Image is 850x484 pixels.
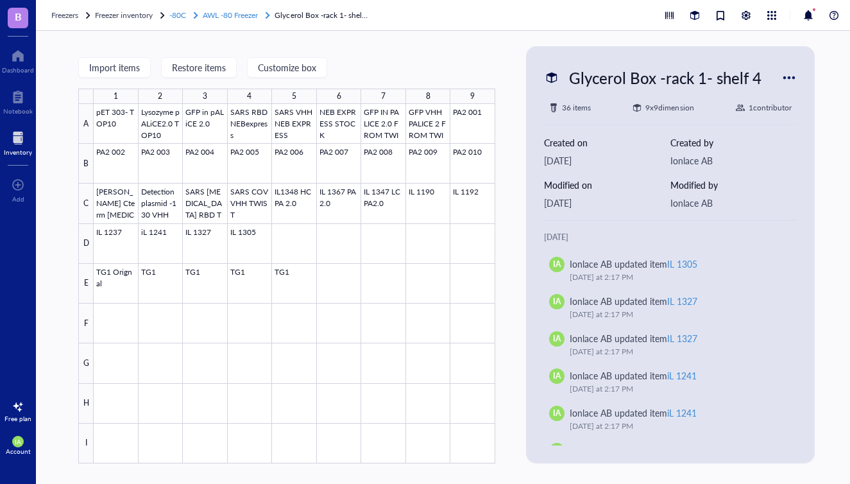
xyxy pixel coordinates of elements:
[4,415,31,422] div: Free plan
[667,369,697,382] div: iL 1241
[667,295,697,307] div: IL 1327
[570,257,697,271] div: Ionlace AB updated item
[670,135,797,150] div: Created by
[161,57,237,78] button: Restore items
[247,89,251,104] div: 4
[78,184,94,223] div: C
[203,10,258,21] span: AWL -80 Freezer
[426,89,430,104] div: 8
[553,408,561,419] span: IA
[553,370,561,382] span: IA
[258,62,316,73] span: Customize box
[169,9,272,22] a: -80CAWL -80 Freezer
[95,10,153,21] span: Freezer inventory
[570,420,781,433] div: [DATE] at 2:17 PM
[544,252,797,289] a: IAIonlace AB updated itemIL 1305[DATE] at 2:17 PM
[570,271,781,284] div: [DATE] at 2:17 PM
[78,57,151,78] button: Import items
[275,9,371,22] a: Glycerol Box -rack 1- shelf 4
[2,46,34,74] a: Dashboard
[78,264,94,304] div: E
[570,308,781,321] div: [DATE] at 2:17 PM
[563,64,767,91] div: Glycerol Box -rack 1- shelf 4
[544,135,670,150] div: Created on
[78,104,94,144] div: A
[670,178,797,192] div: Modified by
[570,406,697,420] div: Ionlace AB updated item
[553,333,561,345] span: IA
[570,383,781,395] div: [DATE] at 2:17 PM
[4,148,32,156] div: Inventory
[78,304,94,343] div: F
[4,128,32,156] a: Inventory
[553,445,561,456] span: IA
[158,89,162,104] div: 2
[544,438,797,475] a: IAIonlace AB updated itemiL 1241
[78,343,94,383] div: G
[114,89,118,104] div: 1
[78,144,94,184] div: B
[570,345,781,358] div: [DATE] at 2:17 PM
[247,57,327,78] button: Customize box
[78,384,94,424] div: H
[89,62,140,73] span: Import items
[2,66,34,74] div: Dashboard
[470,89,475,104] div: 9
[78,424,94,463] div: I
[381,89,386,104] div: 7
[95,9,167,22] a: Freezer inventory
[667,257,697,270] div: IL 1305
[337,89,341,104] div: 6
[6,447,31,455] div: Account
[544,153,670,168] div: [DATE]
[562,101,591,114] div: 36 items
[544,196,670,210] div: [DATE]
[169,10,186,21] span: -80C
[570,368,697,383] div: Ionlace AB updated item
[3,107,33,115] div: Notebook
[172,62,226,73] span: Restore items
[544,363,797,401] a: IAIonlace AB updated itemiL 1241[DATE] at 2:17 PM
[544,326,797,363] a: IAIonlace AB updated itemIL 1327[DATE] at 2:17 PM
[3,87,33,115] a: Notebook
[645,101,693,114] div: 9 x 9 dimension
[667,332,697,345] div: IL 1327
[51,9,92,22] a: Freezers
[553,296,561,307] span: IA
[667,406,697,419] div: iL 1241
[544,401,797,438] a: IAIonlace AB updated itemiL 1241[DATE] at 2:17 PM
[670,153,797,168] div: Ionlace AB
[570,443,697,457] div: Ionlace AB updated item
[15,8,22,24] span: B
[570,294,697,308] div: Ionlace AB updated item
[292,89,296,104] div: 5
[667,444,697,456] div: iL 1241
[670,196,797,210] div: Ionlace AB
[544,231,797,244] div: [DATE]
[15,438,21,445] span: IA
[544,289,797,326] a: IAIonlace AB updated itemIL 1327[DATE] at 2:17 PM
[544,178,670,192] div: Modified on
[203,89,207,104] div: 3
[749,101,792,114] div: 1 contributor
[570,331,697,345] div: Ionlace AB updated item
[553,259,561,270] span: IA
[12,195,24,203] div: Add
[51,10,78,21] span: Freezers
[78,224,94,264] div: D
